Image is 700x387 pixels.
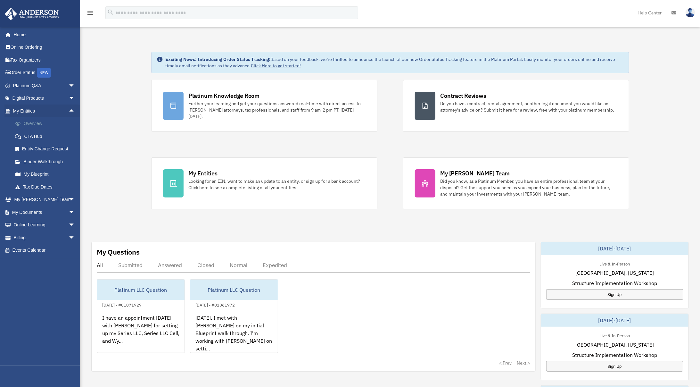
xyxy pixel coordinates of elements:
span: Structure Implementation Workshop [572,351,657,359]
a: Tax Due Dates [9,181,85,193]
div: I have an appointment [DATE] with [PERSON_NAME] for setting up my Series LLC, Series LLC Cell, an... [97,309,185,359]
a: My Entitiesarrow_drop_up [4,105,85,117]
a: menu [86,11,94,17]
a: Platinum Q&Aarrow_drop_down [4,79,85,92]
a: My Entities Looking for an EIN, want to make an update to an entity, or sign up for a bank accoun... [151,157,377,209]
a: My [PERSON_NAME] Teamarrow_drop_down [4,193,85,206]
span: arrow_drop_down [69,79,81,92]
span: arrow_drop_down [69,206,81,219]
div: [DATE]-[DATE] [541,314,688,327]
span: arrow_drop_up [69,105,81,118]
div: [DATE]-[DATE] [541,242,688,255]
div: Closed [197,262,214,268]
a: Billingarrow_drop_down [4,231,85,244]
a: Binder Walkthrough [9,155,85,168]
img: User Pic [686,8,695,17]
a: Home [4,28,81,41]
a: Contract Reviews Do you have a contract, rental agreement, or other legal document you would like... [403,80,629,132]
i: menu [86,9,94,17]
div: [DATE] - #01061972 [190,301,240,308]
div: [DATE], I met with [PERSON_NAME] on my initial Blueprint walk through. I'm working with [PERSON_N... [190,309,278,359]
i: search [107,9,114,16]
div: Platinum LLC Question [190,280,278,300]
strong: Exciting News: Introducing Order Status Tracking! [166,56,271,62]
a: Platinum LLC Question[DATE] - #01061972[DATE], I met with [PERSON_NAME] on my initial Blueprint w... [190,279,278,353]
a: Click Here to get started! [251,63,301,69]
div: [DATE] - #01071929 [97,301,147,308]
div: Platinum Knowledge Room [189,92,260,100]
a: Entity Change Request [9,143,85,156]
div: Further your learning and get your questions answered real-time with direct access to [PERSON_NAM... [189,100,366,120]
a: Sign Up [546,361,683,372]
a: Digital Productsarrow_drop_down [4,92,85,105]
div: Expedited [263,262,287,268]
span: arrow_drop_down [69,193,81,206]
a: Sign Up [546,289,683,300]
div: Based on your feedback, we're thrilled to announce the launch of our new Order Status Tracking fe... [166,56,624,69]
div: Submitted [118,262,143,268]
div: Live & In-Person [594,260,635,267]
div: My [PERSON_NAME] Team [441,169,510,177]
span: arrow_drop_down [69,231,81,244]
div: Looking for an EIN, want to make an update to an entity, or sign up for a bank account? Click her... [189,178,366,191]
div: NEW [37,68,51,78]
a: Overview [9,117,85,130]
div: My Entities [189,169,218,177]
div: All [97,262,103,268]
a: My Blueprint [9,168,85,181]
a: CTA Hub [9,130,85,143]
img: Anderson Advisors Platinum Portal [3,8,61,20]
span: Structure Implementation Workshop [572,279,657,287]
div: Do you have a contract, rental agreement, or other legal document you would like an attorney's ad... [441,100,617,113]
div: Normal [230,262,247,268]
a: Online Learningarrow_drop_down [4,219,85,231]
a: Online Ordering [4,41,85,54]
div: My Questions [97,247,140,257]
span: [GEOGRAPHIC_DATA], [US_STATE] [575,269,654,277]
div: Platinum LLC Question [97,280,185,300]
a: Platinum Knowledge Room Further your learning and get your questions answered real-time with dire... [151,80,377,132]
a: Order StatusNEW [4,66,85,80]
a: Platinum LLC Question[DATE] - #01071929I have an appointment [DATE] with [PERSON_NAME] for settin... [97,279,185,353]
div: Contract Reviews [441,92,486,100]
span: [GEOGRAPHIC_DATA], [US_STATE] [575,341,654,349]
div: Live & In-Person [594,332,635,339]
a: My Documentsarrow_drop_down [4,206,85,219]
a: Events Calendar [4,244,85,257]
div: Did you know, as a Platinum Member, you have an entire professional team at your disposal? Get th... [441,178,617,197]
div: Answered [158,262,182,268]
span: arrow_drop_down [69,219,81,232]
span: arrow_drop_down [69,92,81,105]
a: My [PERSON_NAME] Team Did you know, as a Platinum Member, you have an entire professional team at... [403,157,629,209]
a: Tax Organizers [4,54,85,66]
